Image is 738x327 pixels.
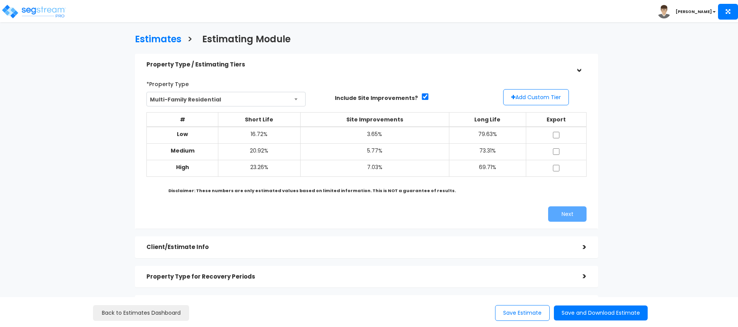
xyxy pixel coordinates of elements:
[526,113,586,127] th: Export
[571,241,587,253] div: >
[218,113,300,127] th: Short Life
[171,147,194,154] b: Medium
[676,9,712,15] b: [PERSON_NAME]
[146,274,571,280] h5: Property Type for Recovery Periods
[335,94,418,102] label: Include Site Improvements?
[135,34,181,46] h3: Estimates
[300,127,449,144] td: 3.65%
[449,113,526,127] th: Long Life
[129,27,181,50] a: Estimates
[168,188,456,194] b: Disclaimer: These numbers are only estimated values based on limited information. This is NOT a g...
[1,4,66,19] img: logo_pro_r.png
[449,160,526,177] td: 69.71%
[300,113,449,127] th: Site Improvements
[202,34,291,46] h3: Estimating Module
[196,27,291,50] a: Estimating Module
[146,92,306,106] span: Multi-Family Residential
[177,130,188,138] b: Low
[495,305,550,321] button: Save Estimate
[93,305,189,321] a: Back to Estimates Dashboard
[657,5,671,18] img: avatar.png
[548,206,587,222] button: Next
[449,144,526,160] td: 73.31%
[218,144,300,160] td: 20.92%
[187,34,193,46] h3: >
[300,144,449,160] td: 5.77%
[449,127,526,144] td: 79.63%
[571,271,587,282] div: >
[218,160,300,177] td: 23.26%
[503,89,569,105] button: Add Custom Tier
[176,163,189,171] b: High
[300,160,449,177] td: 7.03%
[573,57,585,73] div: >
[147,92,305,107] span: Multi-Family Residential
[147,113,218,127] th: #
[146,61,571,68] h5: Property Type / Estimating Tiers
[146,244,571,251] h5: Client/Estimate Info
[218,127,300,144] td: 16.72%
[146,78,189,88] label: *Property Type
[554,305,648,320] button: Save and Download Estimate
